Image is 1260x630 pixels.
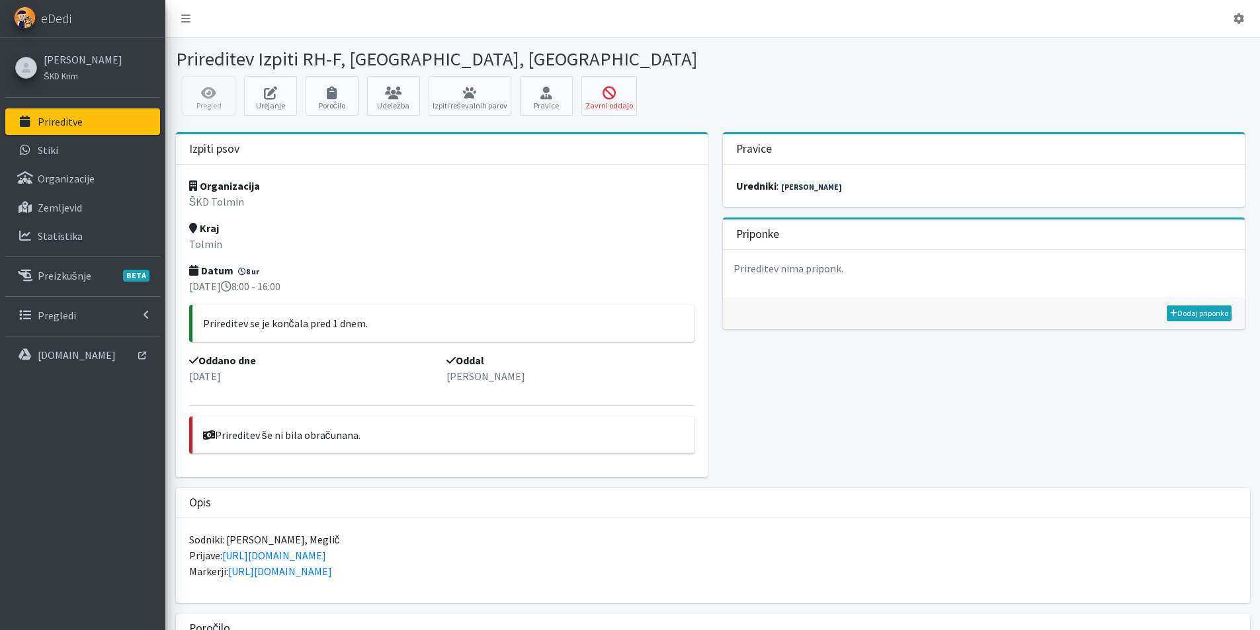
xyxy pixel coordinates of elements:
p: Pregledi [38,309,76,322]
img: eDedi [14,7,36,28]
small: ŠKD Krim [44,71,78,81]
p: Preizkušnje [38,269,91,282]
p: Tolmin [189,236,695,252]
p: Sodniki: [PERSON_NAME], Meglič Prijave: Markerji: [189,532,1237,579]
a: Organizacije [5,165,160,192]
a: Dodaj priponko [1167,305,1232,321]
a: ŠKD Krim [44,67,122,83]
button: Zavrni oddajo [581,76,637,116]
p: Statistika [38,229,83,243]
p: Prireditev se je končala pred 1 dnem. [203,315,685,331]
span: 8 ur [235,266,263,278]
a: Prireditve [5,108,160,135]
p: [DATE] 8:00 - 16:00 [189,278,695,294]
strong: Oddal [446,354,484,367]
a: [PERSON_NAME] [778,181,846,193]
h3: Pravice [736,142,772,156]
p: Prireditev še ni bila obračunana. [203,427,685,443]
span: BETA [123,270,149,282]
p: Prireditve [38,115,83,128]
p: Stiki [38,143,58,157]
a: [PERSON_NAME] [44,52,122,67]
a: [DOMAIN_NAME] [5,342,160,368]
span: eDedi [41,9,71,28]
a: [URL][DOMAIN_NAME] [228,565,332,578]
a: Udeležba [367,76,420,116]
a: Poročilo [306,76,358,116]
p: Prireditev nima priponk. [723,250,1245,287]
p: [PERSON_NAME] [446,368,694,384]
a: Stiki [5,137,160,163]
h1: Prireditev Izpiti RH-F, [GEOGRAPHIC_DATA], [GEOGRAPHIC_DATA] [176,48,708,71]
div: : [723,165,1245,207]
p: ŠKD Tolmin [189,194,695,210]
p: Organizacije [38,172,95,185]
h3: Opis [189,496,211,510]
h3: Izpiti psov [189,142,239,156]
p: [DATE] [189,368,437,384]
a: Statistika [5,223,160,249]
strong: uredniki [736,179,777,192]
a: Urejanje [244,76,297,116]
p: [DOMAIN_NAME] [38,348,116,362]
a: PreizkušnjeBETA [5,262,160,289]
a: [URL][DOMAIN_NAME] [222,549,326,562]
p: Zemljevid [38,201,82,214]
h3: Priponke [736,227,779,241]
strong: Organizacija [189,179,260,192]
strong: Datum [189,264,233,277]
strong: Kraj [189,221,219,235]
a: Pregledi [5,302,160,329]
a: Pravice [520,76,573,116]
strong: Oddano dne [189,354,256,367]
a: Izpiti reševalnih parov [429,76,511,116]
a: Zemljevid [5,194,160,221]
